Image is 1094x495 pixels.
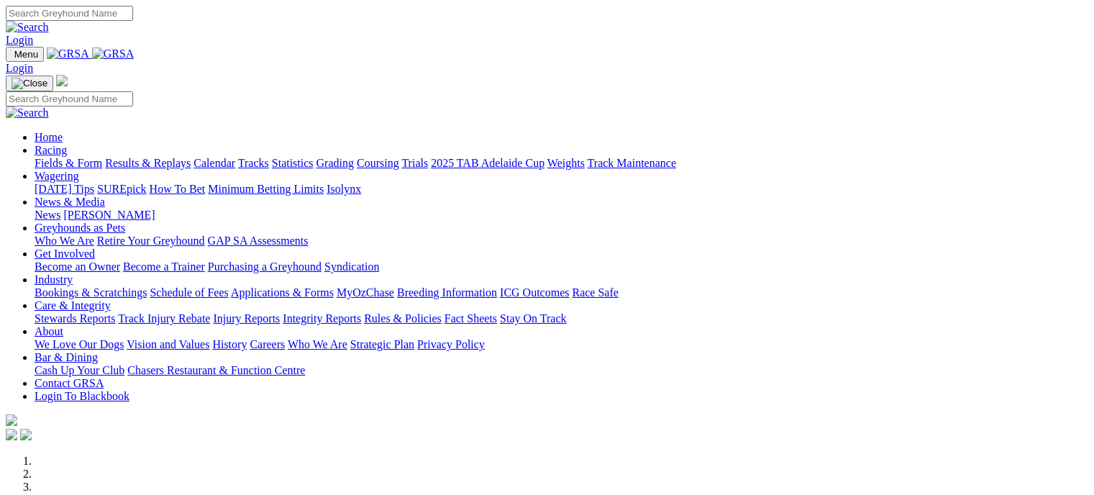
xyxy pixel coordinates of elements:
[20,429,32,440] img: twitter.svg
[6,91,133,106] input: Search
[35,390,129,402] a: Login To Blackbook
[35,364,1088,377] div: Bar & Dining
[327,183,361,195] a: Isolynx
[14,49,38,60] span: Menu
[238,157,269,169] a: Tracks
[397,286,497,299] a: Breeding Information
[500,312,566,324] a: Stay On Track
[35,144,67,156] a: Racing
[250,338,285,350] a: Careers
[127,338,209,350] a: Vision and Values
[417,338,485,350] a: Privacy Policy
[208,183,324,195] a: Minimum Betting Limits
[208,235,309,247] a: GAP SA Assessments
[35,364,124,376] a: Cash Up Your Club
[127,364,305,376] a: Chasers Restaurant & Function Centre
[324,260,379,273] a: Syndication
[12,78,47,89] img: Close
[123,260,205,273] a: Become a Trainer
[6,106,49,119] img: Search
[35,312,115,324] a: Stewards Reports
[35,247,95,260] a: Get Involved
[6,76,53,91] button: Toggle navigation
[588,157,676,169] a: Track Maintenance
[35,209,60,221] a: News
[118,312,210,324] a: Track Injury Rebate
[6,414,17,426] img: logo-grsa-white.png
[6,34,33,46] a: Login
[208,260,322,273] a: Purchasing a Greyhound
[35,273,73,286] a: Industry
[6,62,33,74] a: Login
[547,157,585,169] a: Weights
[35,196,105,208] a: News & Media
[35,170,79,182] a: Wagering
[6,429,17,440] img: facebook.svg
[212,338,247,350] a: History
[35,299,111,312] a: Care & Integrity
[47,47,89,60] img: GRSA
[35,325,63,337] a: About
[431,157,544,169] a: 2025 TAB Adelaide Cup
[500,286,569,299] a: ICG Outcomes
[283,312,361,324] a: Integrity Reports
[401,157,428,169] a: Trials
[357,157,399,169] a: Coursing
[316,157,354,169] a: Grading
[35,260,1088,273] div: Get Involved
[35,351,98,363] a: Bar & Dining
[97,183,146,195] a: SUREpick
[213,312,280,324] a: Injury Reports
[35,377,104,389] a: Contact GRSA
[35,338,1088,351] div: About
[35,286,147,299] a: Bookings & Scratchings
[272,157,314,169] a: Statistics
[35,183,1088,196] div: Wagering
[97,235,205,247] a: Retire Your Greyhound
[6,21,49,34] img: Search
[35,235,1088,247] div: Greyhounds as Pets
[63,209,155,221] a: [PERSON_NAME]
[364,312,442,324] a: Rules & Policies
[35,235,94,247] a: Who We Are
[337,286,394,299] a: MyOzChase
[193,157,235,169] a: Calendar
[35,209,1088,222] div: News & Media
[288,338,347,350] a: Who We Are
[150,183,206,195] a: How To Bet
[35,286,1088,299] div: Industry
[35,131,63,143] a: Home
[445,312,497,324] a: Fact Sheets
[92,47,135,60] img: GRSA
[35,312,1088,325] div: Care & Integrity
[35,157,102,169] a: Fields & Form
[350,338,414,350] a: Strategic Plan
[56,75,68,86] img: logo-grsa-white.png
[572,286,618,299] a: Race Safe
[150,286,228,299] a: Schedule of Fees
[6,6,133,21] input: Search
[6,47,44,62] button: Toggle navigation
[35,222,125,234] a: Greyhounds as Pets
[35,157,1088,170] div: Racing
[35,183,94,195] a: [DATE] Tips
[35,260,120,273] a: Become an Owner
[105,157,191,169] a: Results & Replays
[35,338,124,350] a: We Love Our Dogs
[231,286,334,299] a: Applications & Forms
